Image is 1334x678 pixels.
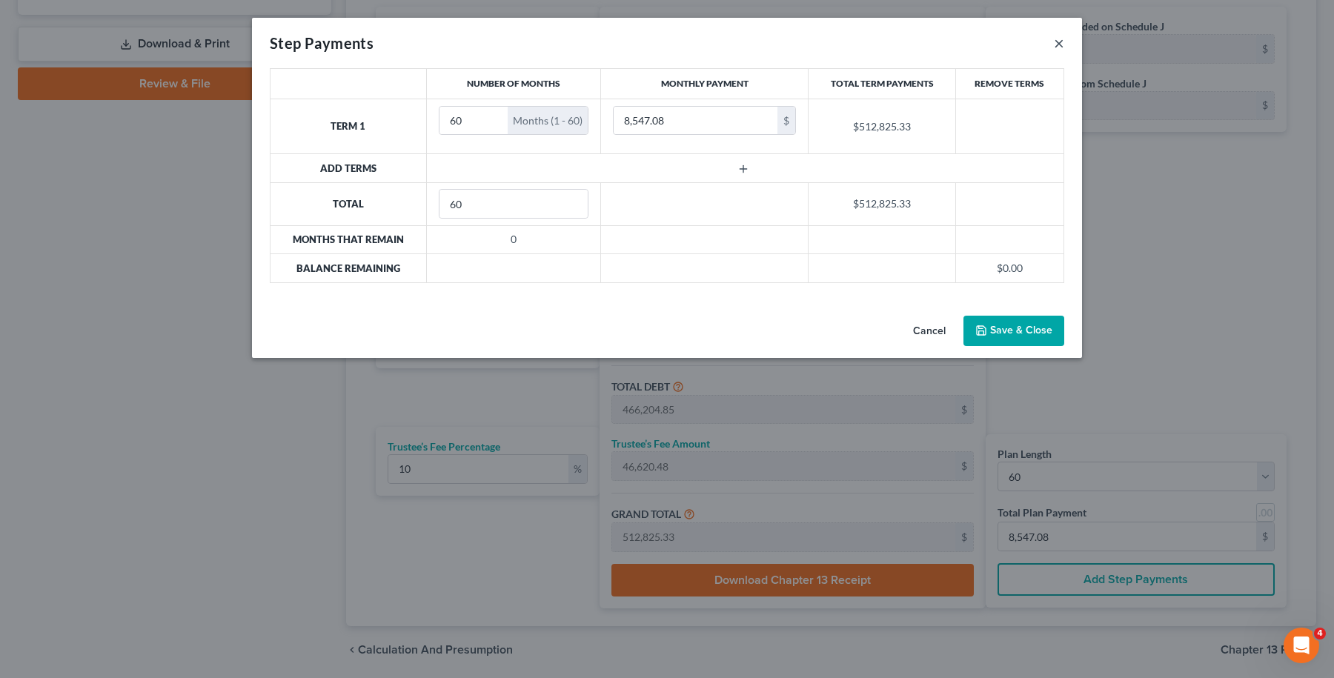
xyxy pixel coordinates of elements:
input: -- [439,190,588,218]
input: -- [439,107,508,135]
button: × [1054,34,1064,52]
th: Total [271,182,427,225]
span: 4 [1314,628,1326,639]
div: $ [777,107,795,135]
td: $512,825.33 [809,182,955,225]
th: Term 1 [271,99,427,153]
button: Save & Close [963,316,1064,347]
th: Total Term Payments [809,69,955,99]
th: Add Terms [271,154,427,182]
th: Monthly Payment [601,69,809,99]
div: Step Payments [270,33,374,53]
th: Months that Remain [271,225,427,253]
td: $0.00 [955,254,1063,282]
iframe: Intercom live chat [1284,628,1319,663]
th: Remove Terms [955,69,1063,99]
th: Number of Months [426,69,601,99]
th: Balance Remaining [271,254,427,282]
td: 0 [426,225,601,253]
div: Months (1 - 60) [508,107,588,135]
input: 0.00 [614,107,777,135]
td: $512,825.33 [809,99,955,153]
button: Cancel [901,317,958,347]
